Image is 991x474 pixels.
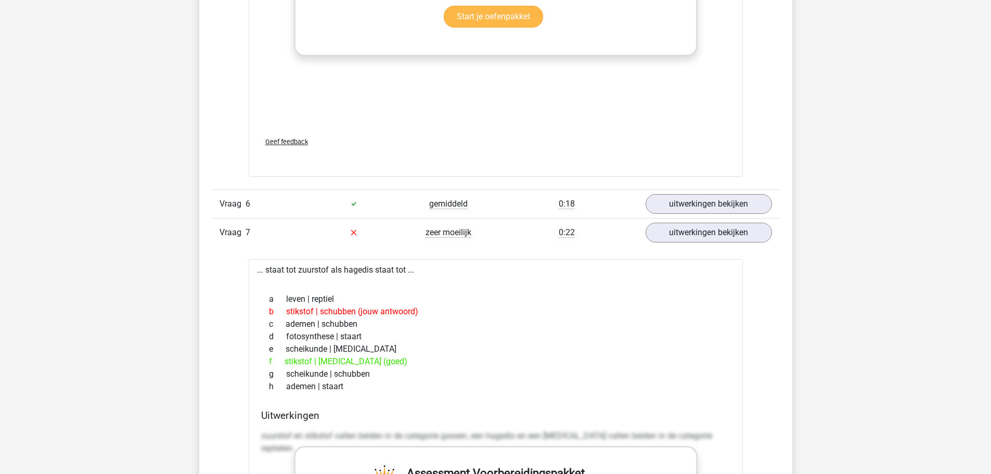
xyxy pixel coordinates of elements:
span: c [269,318,286,330]
a: uitwerkingen bekijken [646,223,772,242]
a: uitwerkingen bekijken [646,194,772,214]
div: stikstof | schubben (jouw antwoord) [261,305,730,318]
h4: Uitwerkingen [261,409,730,421]
div: scheikunde | [MEDICAL_DATA] [261,343,730,355]
p: zuurstof en stikstof vallen beiden in de categorie gassen, een hagedis en een [MEDICAL_DATA] vall... [261,430,730,455]
span: g [269,368,286,380]
span: h [269,380,286,393]
div: ademen | staart [261,380,730,393]
span: Vraag [220,198,246,210]
a: Start je oefenpakket [444,6,543,28]
span: d [269,330,286,343]
span: zeer moeilijk [426,227,471,238]
span: 6 [246,199,250,209]
div: stikstof | [MEDICAL_DATA] (goed) [261,355,730,368]
span: e [269,343,286,355]
span: 0:18 [559,199,575,209]
span: 7 [246,227,250,237]
span: a [269,293,286,305]
span: 0:22 [559,227,575,238]
div: fotosynthese | staart [261,330,730,343]
span: b [269,305,286,318]
span: Geef feedback [265,138,308,146]
span: f [269,355,285,368]
div: scheikunde | schubben [261,368,730,380]
span: gemiddeld [429,199,468,209]
div: leven | reptiel [261,293,730,305]
div: ademen | schubben [261,318,730,330]
span: Vraag [220,226,246,239]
